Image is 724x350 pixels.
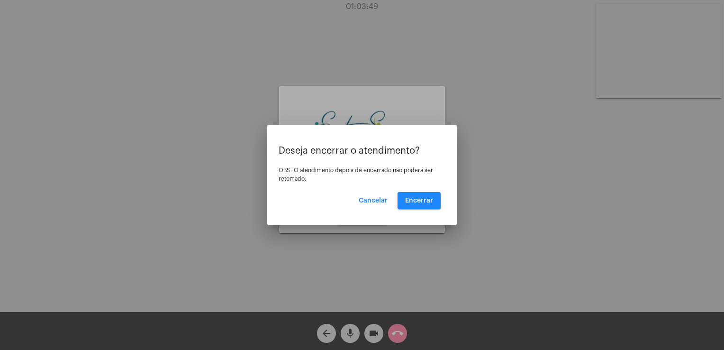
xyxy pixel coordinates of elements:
[405,197,433,204] span: Encerrar
[279,146,445,156] p: Deseja encerrar o atendimento?
[279,167,433,182] span: OBS: O atendimento depois de encerrado não poderá ser retomado.
[351,192,395,209] button: Cancelar
[398,192,441,209] button: Encerrar
[359,197,388,204] span: Cancelar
